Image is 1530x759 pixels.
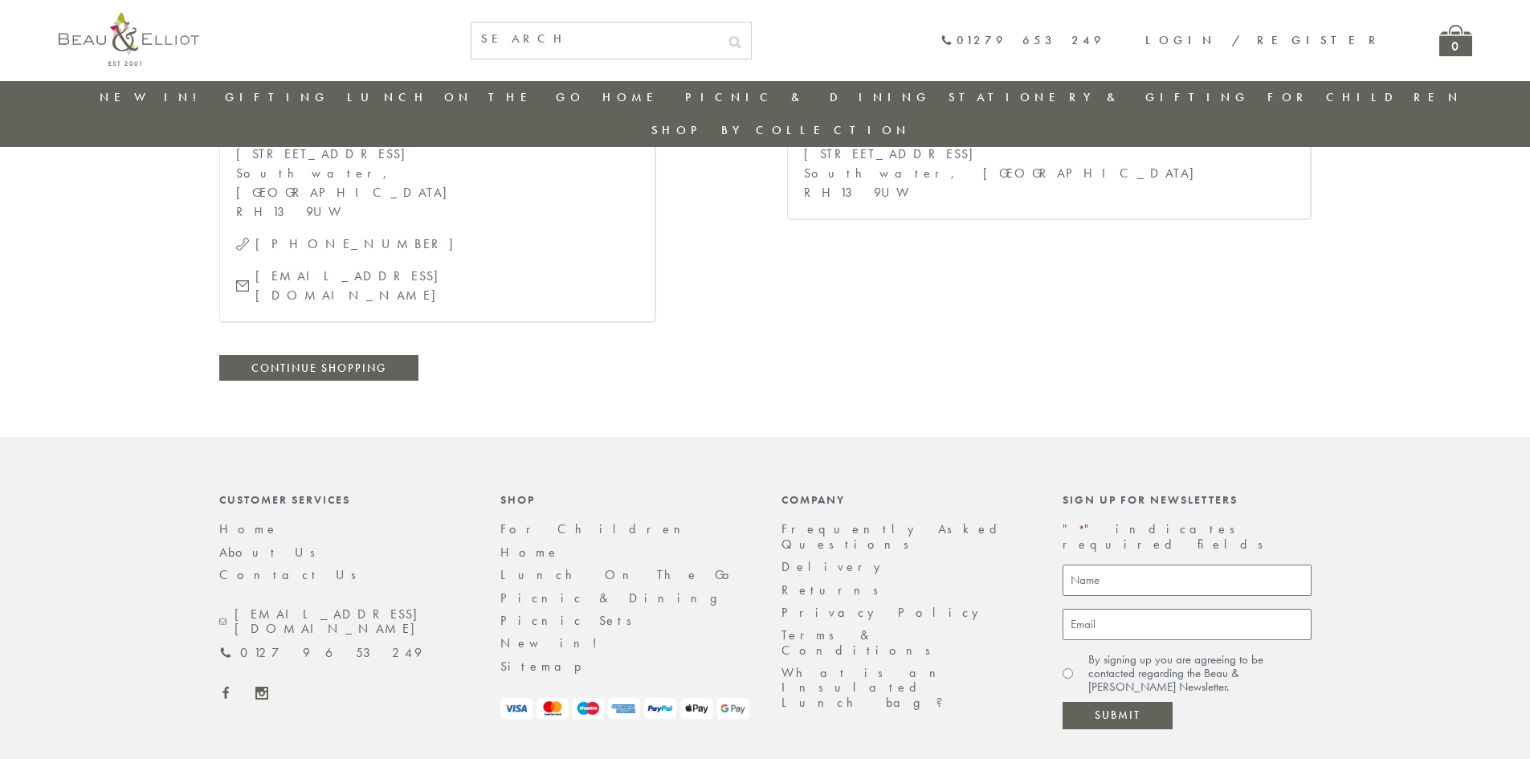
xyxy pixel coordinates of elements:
[500,544,560,561] a: Home
[781,626,941,658] a: Terms & Conditions
[500,590,733,606] a: Picnic & Dining
[236,267,639,305] p: [EMAIL_ADDRESS][DOMAIN_NAME]
[1063,493,1312,506] div: Sign up for newsletters
[781,493,1030,506] div: Company
[787,108,1312,220] address: [PERSON_NAME] [STREET_ADDRESS] Southwater, [GEOGRAPHIC_DATA] RH13 9UW
[1063,522,1312,552] p: " " indicates required fields
[781,581,889,598] a: Returns
[500,520,693,537] a: For Children
[781,604,987,621] a: Privacy Policy
[219,493,468,506] div: Customer Services
[219,566,367,583] a: Contact Us
[219,108,656,323] address: [PERSON_NAME] [STREET_ADDRESS] Southwater, [GEOGRAPHIC_DATA] RH13 9UW
[219,520,279,537] a: Home
[500,566,739,583] a: Lunch On The Go
[685,89,931,105] a: Picnic & Dining
[500,698,749,720] img: payment-logos.png
[781,558,889,575] a: Delivery
[500,493,749,506] div: Shop
[236,235,639,254] p: [PHONE_NUMBER]
[219,355,418,381] a: Continue shopping
[347,89,585,105] a: Lunch On The Go
[1063,565,1312,596] input: Name
[1439,25,1472,56] a: 0
[940,34,1105,47] a: 01279 653 249
[219,646,422,660] a: 01279 653 249
[500,635,609,651] a: New in!
[1267,89,1463,105] a: For Children
[219,607,468,637] a: [EMAIL_ADDRESS][DOMAIN_NAME]
[1088,653,1312,695] label: By signing up you are agreeing to be contacted regarding the Beau & [PERSON_NAME] Newsletter.
[500,612,643,629] a: Picnic Sets
[781,664,956,711] a: What is an Insulated Lunch bag?
[1063,609,1312,640] input: Email
[100,89,207,105] a: New in!
[471,22,719,55] input: SEARCH
[949,89,1250,105] a: Stationery & Gifting
[225,89,329,105] a: Gifting
[1063,702,1173,729] input: Submit
[602,89,667,105] a: Home
[651,122,911,138] a: Shop by collection
[1145,32,1383,48] a: Login / Register
[219,544,326,561] a: About Us
[781,520,1007,552] a: Frequently Asked Questions
[500,658,603,675] a: Sitemap
[59,12,199,66] img: logo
